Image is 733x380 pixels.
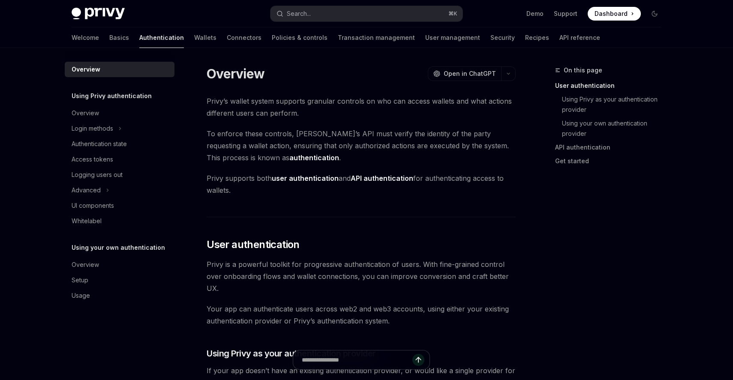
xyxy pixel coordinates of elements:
[65,167,174,183] a: Logging users out
[272,174,339,183] strong: user authentication
[72,108,99,118] div: Overview
[648,7,661,21] button: Toggle dark mode
[207,303,516,327] span: Your app can authenticate users across web2 and web3 accounts, using either your existing authent...
[412,354,424,366] button: Send message
[65,213,174,229] a: Whitelabel
[287,9,311,19] div: Search...
[72,139,127,149] div: Authentication state
[65,198,174,213] a: UI components
[588,7,641,21] a: Dashboard
[227,27,261,48] a: Connectors
[72,170,123,180] div: Logging users out
[72,185,101,195] div: Advanced
[65,272,174,288] a: Setup
[289,153,339,162] strong: authentication
[65,105,174,121] a: Overview
[72,260,99,270] div: Overview
[109,27,129,48] a: Basics
[72,200,114,211] div: UI components
[207,347,376,359] span: Using Privy as your authentication provider
[72,154,113,165] div: Access tokens
[525,27,549,48] a: Recipes
[72,27,99,48] a: Welcome
[490,27,515,48] a: Security
[351,174,413,183] strong: API authentication
[72,91,152,101] h5: Using Privy authentication
[555,154,668,168] a: Get started
[65,62,174,77] a: Overview
[72,8,125,20] img: dark logo
[72,242,165,253] h5: Using your own authentication
[207,258,516,294] span: Privy is a powerful toolkit for progressive authentication of users. With fine-grained control ov...
[65,288,174,303] a: Usage
[562,117,668,141] a: Using your own authentication provider
[207,95,516,119] span: Privy’s wallet system supports granular controls on who can access wallets and what actions diffe...
[428,66,501,81] button: Open in ChatGPT
[207,238,300,251] span: User authentication
[65,257,174,272] a: Overview
[526,9,544,18] a: Demo
[555,141,668,154] a: API authentication
[564,65,602,75] span: On this page
[72,216,102,226] div: Whitelabel
[444,69,496,78] span: Open in ChatGPT
[194,27,216,48] a: Wallets
[270,6,463,21] button: Search...⌘K
[272,27,327,48] a: Policies & controls
[555,79,668,93] a: User authentication
[425,27,480,48] a: User management
[72,290,90,301] div: Usage
[207,66,264,81] h1: Overview
[448,10,457,17] span: ⌘ K
[72,64,100,75] div: Overview
[72,123,113,134] div: Login methods
[207,172,516,196] span: Privy supports both and for authenticating access to wallets.
[562,93,668,117] a: Using Privy as your authentication provider
[554,9,577,18] a: Support
[559,27,600,48] a: API reference
[207,128,516,164] span: To enforce these controls, [PERSON_NAME]’s API must verify the identity of the party requesting a...
[139,27,184,48] a: Authentication
[338,27,415,48] a: Transaction management
[595,9,628,18] span: Dashboard
[65,136,174,152] a: Authentication state
[72,275,88,285] div: Setup
[65,152,174,167] a: Access tokens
